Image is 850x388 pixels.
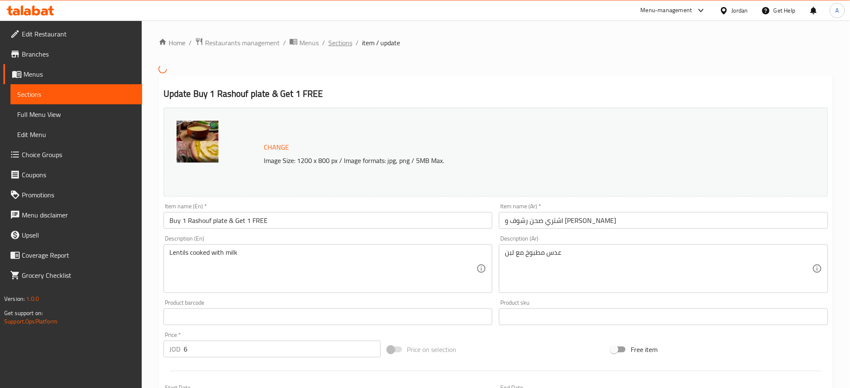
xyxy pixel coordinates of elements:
[164,88,828,100] h2: Update Buy 1 Rashouf plate & Get 1 FREE
[264,141,289,153] span: Change
[3,245,142,265] a: Coverage Report
[4,293,25,304] span: Version:
[17,129,135,140] span: Edit Menu
[22,250,135,260] span: Coverage Report
[283,38,286,48] li: /
[22,49,135,59] span: Branches
[328,38,352,48] a: Sections
[3,205,142,225] a: Menu disclaimer
[17,109,135,119] span: Full Menu View
[169,344,180,354] p: JOD
[505,248,812,288] textarea: عدس مطبوخ مع لبن
[836,6,839,15] span: A
[3,64,142,84] a: Menus
[195,37,280,48] a: Restaurants management
[732,6,748,15] div: Jordan
[184,341,381,357] input: Please enter price
[159,38,185,48] a: Home
[10,124,142,145] a: Edit Menu
[299,38,319,48] span: Menus
[22,170,135,180] span: Coupons
[164,212,493,229] input: Enter name En
[169,248,477,288] textarea: Lentils cooked with milk
[407,344,457,354] span: Price on selection
[22,210,135,220] span: Menu disclaimer
[3,145,142,165] a: Choice Groups
[3,165,142,185] a: Coupons
[17,89,135,99] span: Sections
[22,230,135,240] span: Upsell
[22,190,135,200] span: Promotions
[631,344,658,354] span: Free item
[499,308,828,325] input: Please enter product sku
[3,225,142,245] a: Upsell
[3,185,142,205] a: Promotions
[362,38,400,48] span: item / update
[260,139,292,156] button: Change
[322,38,325,48] li: /
[164,308,493,325] input: Please enter product barcode
[10,84,142,104] a: Sections
[289,37,319,48] a: Menus
[189,38,192,48] li: /
[260,155,739,166] p: Image Size: 1200 x 800 px / Image formats: jpg, png / 5MB Max.
[26,293,39,304] span: 1.0.0
[10,104,142,124] a: Full Menu View
[3,24,142,44] a: Edit Restaurant
[22,150,135,160] span: Choice Groups
[4,308,43,318] span: Get support on:
[3,265,142,285] a: Grocery Checklist
[4,316,57,327] a: Support.OpsPlatform
[23,69,135,79] span: Menus
[205,38,280,48] span: Restaurants management
[22,29,135,39] span: Edit Restaurant
[641,5,692,16] div: Menu-management
[3,44,142,64] a: Branches
[177,121,218,163] img: WhatsApp_Image_20240813_a638591506095802394.jpeg
[22,270,135,280] span: Grocery Checklist
[499,212,828,229] input: Enter name Ar
[159,37,833,48] nav: breadcrumb
[356,38,359,48] li: /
